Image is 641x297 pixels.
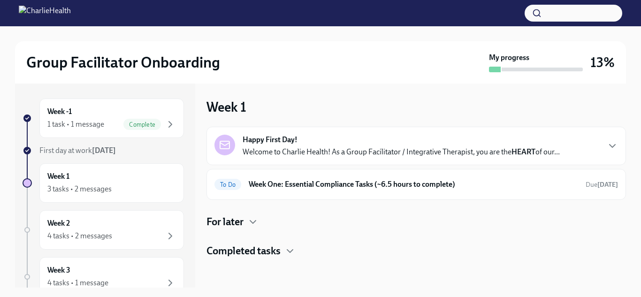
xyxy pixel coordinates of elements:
[206,244,281,258] h4: Completed tasks
[39,146,116,155] span: First day at work
[586,181,618,189] span: Due
[92,146,116,155] strong: [DATE]
[23,145,184,156] a: First day at work[DATE]
[511,147,535,156] strong: HEART
[26,53,220,72] h2: Group Facilitator Onboarding
[47,119,104,129] div: 1 task • 1 message
[23,257,184,297] a: Week 34 tasks • 1 message
[214,177,618,192] a: To DoWeek One: Essential Compliance Tasks (~6.5 hours to complete)Due[DATE]
[586,180,618,189] span: September 29th, 2025 10:00
[590,54,615,71] h3: 13%
[19,6,71,21] img: CharlieHealth
[206,244,626,258] div: Completed tasks
[47,171,69,182] h6: Week 1
[47,231,112,241] div: 4 tasks • 2 messages
[206,99,246,115] h3: Week 1
[47,107,72,117] h6: Week -1
[47,184,112,194] div: 3 tasks • 2 messages
[47,218,70,228] h6: Week 2
[597,181,618,189] strong: [DATE]
[206,215,626,229] div: For later
[249,179,578,190] h6: Week One: Essential Compliance Tasks (~6.5 hours to complete)
[206,215,244,229] h4: For later
[243,135,298,145] strong: Happy First Day!
[123,121,161,128] span: Complete
[243,147,560,157] p: Welcome to Charlie Health! As a Group Facilitator / Integrative Therapist, you are the of our...
[23,210,184,250] a: Week 24 tasks • 2 messages
[23,99,184,138] a: Week -11 task • 1 messageComplete
[23,163,184,203] a: Week 13 tasks • 2 messages
[214,181,241,188] span: To Do
[489,53,529,63] strong: My progress
[47,265,70,275] h6: Week 3
[47,278,108,288] div: 4 tasks • 1 message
